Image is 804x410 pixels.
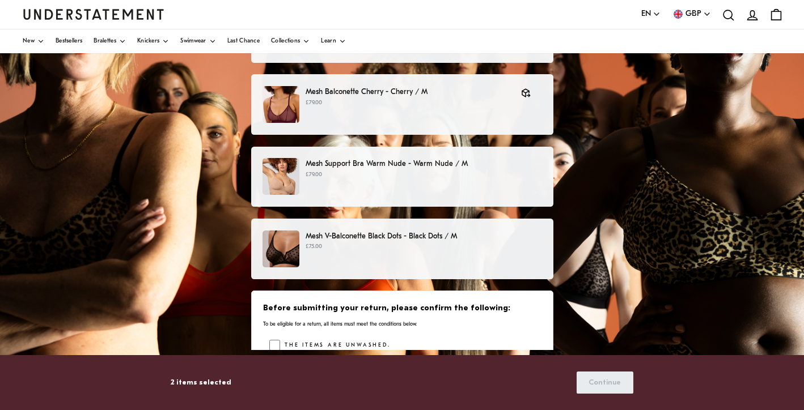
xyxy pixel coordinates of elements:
[641,8,661,20] button: EN
[180,39,206,44] span: Swimwear
[321,39,336,44] span: Learn
[280,340,390,351] label: The items are unwashed.
[263,321,540,328] p: To be eligible for a return, all items must meet the conditions below.
[94,39,116,44] span: Bralettes
[306,99,510,108] p: £79.00
[263,230,299,267] img: MeshV-BalconetteBlackDotsDOTS-BRA-0287.jpg
[306,86,510,98] p: Mesh Balconette Cherry - Cherry / M
[263,86,299,123] img: FW25_PDP_Template_Shopify.jpg
[641,8,651,20] span: EN
[137,29,169,53] a: Knickers
[227,39,260,44] span: Last Chance
[672,8,711,20] button: GBP
[263,158,299,195] img: SAND-BRA-018-137.jpg
[137,39,159,44] span: Knickers
[227,29,260,53] a: Last Chance
[23,9,164,19] a: Understatement Homepage
[685,8,701,20] span: GBP
[306,170,541,180] p: £79.00
[56,29,82,53] a: Bestsellers
[23,39,35,44] span: New
[271,39,300,44] span: Collections
[263,303,540,314] h3: Before submitting your return, please confirm the following:
[306,230,541,242] p: Mesh V-Balconette Black Dots - Black Dots / M
[306,158,541,170] p: Mesh Support Bra Warm Nude - Warm Nude / M
[306,242,541,251] p: £75.00
[23,29,44,53] a: New
[180,29,215,53] a: Swimwear
[321,29,346,53] a: Learn
[271,29,310,53] a: Collections
[94,29,126,53] a: Bralettes
[56,39,82,44] span: Bestsellers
